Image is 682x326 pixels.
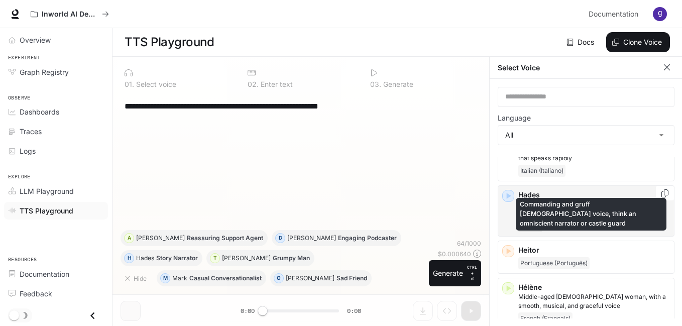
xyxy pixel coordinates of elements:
div: H [125,250,134,266]
p: Reassuring Support Agent [187,235,263,241]
p: CTRL + [467,264,477,276]
div: T [210,250,219,266]
div: D [276,230,285,246]
a: Logs [4,142,108,160]
p: [PERSON_NAME] [286,275,334,281]
p: [PERSON_NAME] [222,255,271,261]
img: User avatar [653,7,667,21]
button: Close drawer [81,305,104,326]
p: Hades [136,255,154,261]
a: Graph Registry [4,63,108,81]
p: [PERSON_NAME] [136,235,185,241]
button: A[PERSON_NAME]Reassuring Support Agent [121,230,268,246]
a: Docs [564,32,598,52]
p: Mark [172,275,187,281]
a: Feedback [4,285,108,302]
button: All workspaces [26,4,113,24]
span: Dashboards [20,106,59,117]
p: Generate [381,81,413,88]
span: Dark mode toggle [9,309,19,320]
button: D[PERSON_NAME]Engaging Podcaster [272,230,401,246]
p: ⏎ [467,264,477,282]
p: 0 1 . [125,81,134,88]
p: Inworld AI Demos [42,10,98,19]
div: Commanding and gruff [DEMOGRAPHIC_DATA] voice, think an omniscient narrator or castle guard [516,198,666,231]
a: Documentation [4,265,108,283]
a: Dashboards [4,103,108,121]
button: Hide [121,270,153,286]
p: Hades [518,190,670,200]
button: MMarkCasual Conversationalist [157,270,266,286]
button: T[PERSON_NAME]Grumpy Man [206,250,314,266]
span: Italian (Italiano) [518,165,565,177]
div: M [161,270,170,286]
p: 0 3 . [370,81,381,88]
span: Logs [20,146,36,156]
span: French (Français) [518,312,573,324]
p: Language [498,115,531,122]
p: $ 0.000640 [438,250,471,258]
span: Portuguese (Português) [518,257,590,269]
button: Clone Voice [606,32,670,52]
span: Traces [20,126,42,137]
button: Copy Voice ID [660,189,670,197]
a: Overview [4,31,108,49]
p: Story Narrator [156,255,198,261]
span: Documentation [589,8,638,21]
p: Enter text [259,81,293,88]
span: LLM Playground [20,186,74,196]
p: [PERSON_NAME] [287,235,336,241]
a: TTS Playground [4,202,108,220]
p: Select voice [134,81,176,88]
p: Sad Friend [336,275,367,281]
p: 0 2 . [248,81,259,88]
p: Engaging Podcaster [338,235,397,241]
button: O[PERSON_NAME]Sad Friend [270,270,372,286]
span: Feedback [20,288,52,299]
p: Hélène [518,282,670,292]
h1: TTS Playground [125,32,214,52]
p: Middle-aged French woman, with a smooth, musical, and graceful voice [518,292,670,310]
span: Overview [20,35,51,45]
span: Documentation [20,269,69,279]
span: TTS Playground [20,205,73,216]
p: Grumpy Man [273,255,310,261]
button: User avatar [650,4,670,24]
p: Casual Conversationalist [189,275,262,281]
div: A [125,230,134,246]
a: Traces [4,123,108,140]
button: GenerateCTRL +⏎ [429,260,481,286]
p: Heitor [518,245,670,255]
a: LLM Playground [4,182,108,200]
div: All [498,126,674,145]
button: HHadesStory Narrator [121,250,202,266]
a: Documentation [585,4,646,24]
span: Graph Registry [20,67,69,77]
div: O [274,270,283,286]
